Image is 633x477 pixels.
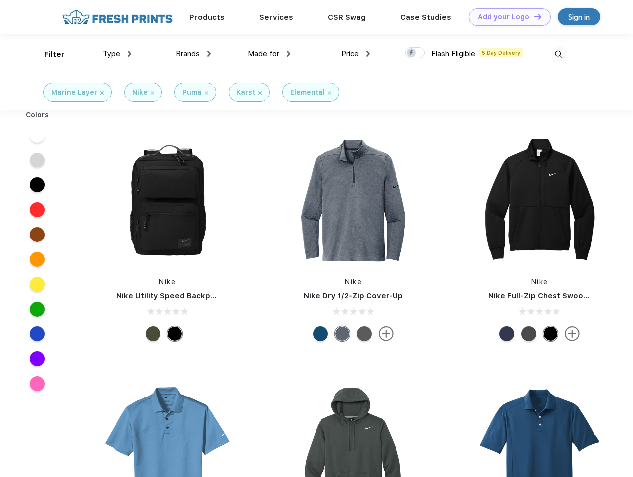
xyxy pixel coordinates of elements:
[116,291,224,300] a: Nike Utility Speed Backpack
[474,135,606,267] img: func=resize&h=266
[543,326,558,341] div: Black
[335,326,350,341] div: Navy Heather
[551,46,567,63] img: desktop_search.svg
[237,87,255,98] div: Karst
[207,51,211,57] img: dropdown.png
[366,51,370,57] img: dropdown.png
[328,91,331,95] img: filter_cancel.svg
[304,291,403,300] a: Nike Dry 1/2-Zip Cover-Up
[357,326,372,341] div: Black Heather
[248,49,279,58] span: Made for
[101,135,234,267] img: func=resize&h=266
[313,326,328,341] div: Gym Blue
[176,49,200,58] span: Brands
[59,8,176,26] img: fo%20logo%202.webp
[103,49,120,58] span: Type
[568,11,590,23] div: Sign in
[182,87,202,98] div: Puma
[478,13,529,21] div: Add your Logo
[132,87,148,98] div: Nike
[100,91,104,95] img: filter_cancel.svg
[167,326,182,341] div: Black
[18,110,57,120] div: Colors
[51,87,97,98] div: Marine Layer
[259,13,293,22] a: Services
[205,91,208,95] img: filter_cancel.svg
[128,51,131,57] img: dropdown.png
[558,8,600,25] a: Sign in
[431,49,475,58] span: Flash Eligible
[287,135,419,267] img: func=resize&h=266
[479,48,523,57] span: 5 Day Delivery
[287,51,290,57] img: dropdown.png
[499,326,514,341] div: Midnight Navy
[159,278,176,286] a: Nike
[290,87,325,98] div: Elemental
[345,278,362,286] a: Nike
[379,326,394,341] img: more.svg
[44,49,65,60] div: Filter
[521,326,536,341] div: Anthracite
[151,91,154,95] img: filter_cancel.svg
[531,278,548,286] a: Nike
[146,326,160,341] div: Cargo Khaki
[488,291,621,300] a: Nike Full-Zip Chest Swoosh Jacket
[534,14,541,19] img: DT
[565,326,580,341] img: more.svg
[328,13,366,22] a: CSR Swag
[341,49,359,58] span: Price
[189,13,225,22] a: Products
[258,91,262,95] img: filter_cancel.svg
